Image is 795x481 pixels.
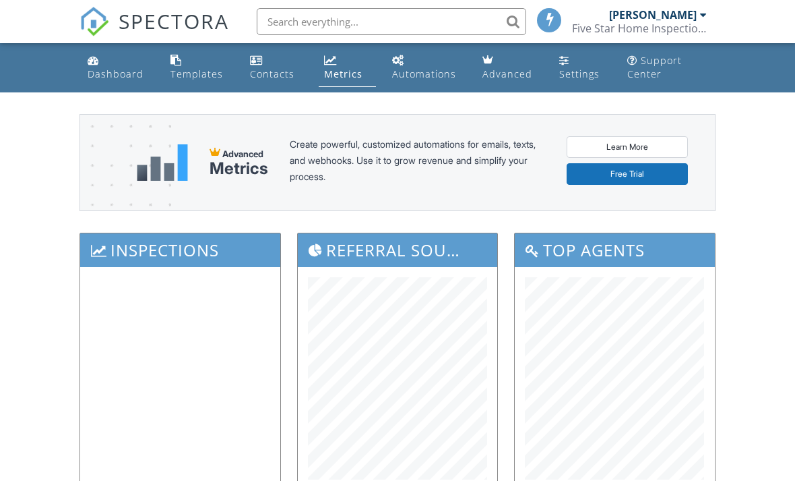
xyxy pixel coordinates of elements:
[119,7,229,35] span: SPECTORA
[627,54,682,80] div: Support Center
[567,163,688,185] a: Free Trial
[79,18,229,47] a: SPECTORA
[290,136,545,189] div: Create powerful, customized automations for emails, texts, and webhooks. Use it to grow revenue a...
[80,115,171,264] img: advanced-banner-bg-f6ff0eecfa0ee76150a1dea9fec4b49f333892f74bc19f1b897a312d7a1b2ff3.png
[572,22,707,35] div: Five Star Home Inspections
[88,67,144,80] div: Dashboard
[324,67,362,80] div: Metrics
[245,49,308,87] a: Contacts
[80,233,280,266] h3: Inspections
[567,136,688,158] a: Learn More
[257,8,526,35] input: Search everything...
[387,49,466,87] a: Automations (Basic)
[482,67,532,80] div: Advanced
[137,144,188,181] img: metrics-aadfce2e17a16c02574e7fc40e4d6b8174baaf19895a402c862ea781aae8ef5b.svg
[170,67,223,80] div: Templates
[319,49,377,87] a: Metrics
[392,67,456,80] div: Automations
[554,49,611,87] a: Settings
[250,67,294,80] div: Contacts
[622,49,713,87] a: Support Center
[477,49,543,87] a: Advanced
[515,233,715,266] h3: Top Agents
[165,49,234,87] a: Templates
[210,159,268,178] div: Metrics
[222,148,263,159] span: Advanced
[82,49,154,87] a: Dashboard
[79,7,109,36] img: The Best Home Inspection Software - Spectora
[559,67,600,80] div: Settings
[298,233,498,266] h3: Referral Sources
[609,8,697,22] div: [PERSON_NAME]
